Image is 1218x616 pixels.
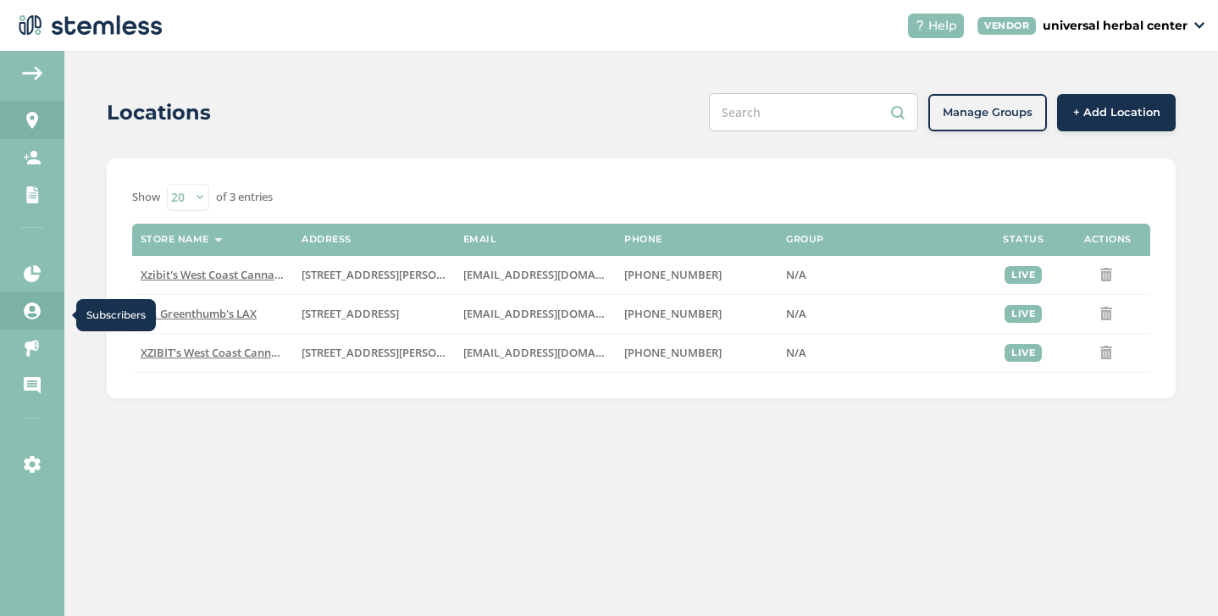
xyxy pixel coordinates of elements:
[302,346,446,360] label: 641 North Sepulveda Boulevard
[141,346,285,360] label: XZIBIT's West Coast Cannabis
[141,234,209,245] label: Store name
[928,17,957,35] span: Help
[141,307,285,321] label: Dr. Greenthumb's LAX
[624,346,769,360] label: (424) 256-2855
[141,268,285,282] label: Xzibit's West Coast Cannabis Chatsworth
[915,20,925,31] img: icon-help-white-03924b79.svg
[463,306,648,321] span: [EMAIL_ADDRESS][DOMAIN_NAME]
[943,104,1033,121] span: Manage Groups
[1073,104,1160,121] span: + Add Location
[1043,17,1188,35] p: universal herbal center
[22,66,42,80] img: icon-arrow-back-accent-c549486e.svg
[302,345,485,360] span: [STREET_ADDRESS][PERSON_NAME]
[76,299,156,331] div: Subscribers
[1005,266,1042,284] div: live
[786,234,824,245] label: Group
[463,234,497,245] label: Email
[786,346,972,360] label: N/A
[463,346,608,360] label: cam@xzibitswcc.com
[302,234,352,245] label: Address
[463,345,648,360] span: [EMAIL_ADDRESS][DOMAIN_NAME]
[786,307,972,321] label: N/A
[302,267,485,282] span: [STREET_ADDRESS][PERSON_NAME]
[624,268,769,282] label: (818) 678-9891
[1057,94,1176,131] button: + Add Location
[1066,224,1150,256] th: Actions
[216,189,273,206] label: of 3 entries
[624,345,722,360] span: [PHONE_NUMBER]
[624,306,722,321] span: [PHONE_NUMBER]
[14,8,163,42] img: logo-dark-0685b13c.svg
[132,189,160,206] label: Show
[141,345,293,360] span: XZIBIT's West Coast Cannabis
[214,238,223,242] img: icon-sort-1e1d7615.svg
[141,267,403,282] span: Xzibit's West Coast Cannabis [GEOGRAPHIC_DATA]
[302,306,399,321] span: [STREET_ADDRESS]
[1005,344,1042,362] div: live
[624,307,769,321] label: (310) 560-9428
[709,93,918,131] input: Search
[1194,22,1204,29] img: icon_down-arrow-small-66adaf34.svg
[302,268,446,282] label: 9155 Deering Avenue
[977,17,1036,35] div: VENDOR
[1005,305,1042,323] div: live
[1003,234,1044,245] label: Status
[141,306,257,321] span: Dr. Greenthumb's LAX
[302,307,446,321] label: 5494 West Centinela Avenue
[463,307,608,321] label: Universalherbalcenter@gmail.com
[624,234,662,245] label: Phone
[624,267,722,282] span: [PHONE_NUMBER]
[1133,535,1218,616] iframe: Chat Widget
[928,94,1047,131] button: Manage Groups
[463,267,648,282] span: [EMAIL_ADDRESS][DOMAIN_NAME]
[463,268,608,282] label: universalherbalcenter@gmail.com
[107,97,211,128] h2: Locations
[786,268,972,282] label: N/A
